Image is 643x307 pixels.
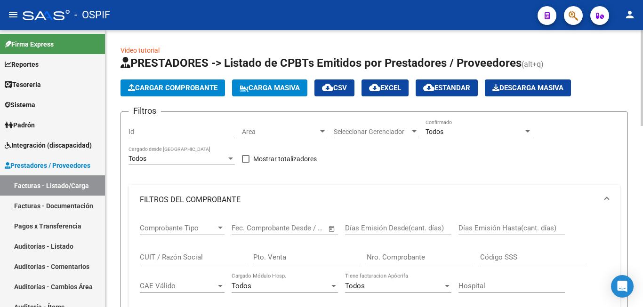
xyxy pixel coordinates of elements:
[129,185,620,215] mat-expansion-panel-header: FILTROS DEL COMPROBANTE
[369,82,380,93] mat-icon: cloud_download
[5,160,90,171] span: Prestadores / Proveedores
[271,224,316,232] input: End date
[232,282,251,290] span: Todos
[624,9,635,20] mat-icon: person
[74,5,110,25] span: - OSPIF
[334,128,410,136] span: Seleccionar Gerenciador
[5,79,41,90] span: Tesorería
[362,79,409,96] button: EXCEL
[129,104,161,118] h3: Filtros
[423,84,470,92] span: Estandar
[5,59,39,70] span: Reportes
[522,60,544,69] span: (alt+q)
[327,223,338,234] button: Open calendar
[322,84,347,92] span: CSV
[128,84,217,92] span: Cargar Comprobante
[240,84,300,92] span: Carga Masiva
[129,155,146,162] span: Todos
[611,275,634,298] div: Open Intercom Messenger
[253,153,317,165] span: Mostrar totalizadores
[5,120,35,130] span: Padrón
[121,47,160,54] a: Video tutorial
[423,82,434,93] mat-icon: cloud_download
[232,224,262,232] input: Start date
[121,79,225,96] button: Cargar Comprobante
[314,79,354,96] button: CSV
[345,282,365,290] span: Todos
[492,84,563,92] span: Descarga Masiva
[369,84,401,92] span: EXCEL
[5,100,35,110] span: Sistema
[416,79,478,96] button: Estandar
[5,39,54,49] span: Firma Express
[242,128,318,136] span: Area
[485,79,571,96] app-download-masive: Descarga masiva de comprobantes (adjuntos)
[140,224,216,232] span: Comprobante Tipo
[232,79,307,96] button: Carga Masiva
[140,282,216,290] span: CAE Válido
[426,128,443,135] span: Todos
[140,195,597,205] mat-panel-title: FILTROS DEL COMPROBANTE
[5,140,92,150] span: Integración (discapacidad)
[121,56,522,70] span: PRESTADORES -> Listado de CPBTs Emitidos por Prestadores / Proveedores
[485,79,571,96] button: Descarga Masiva
[322,82,333,93] mat-icon: cloud_download
[8,9,19,20] mat-icon: menu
